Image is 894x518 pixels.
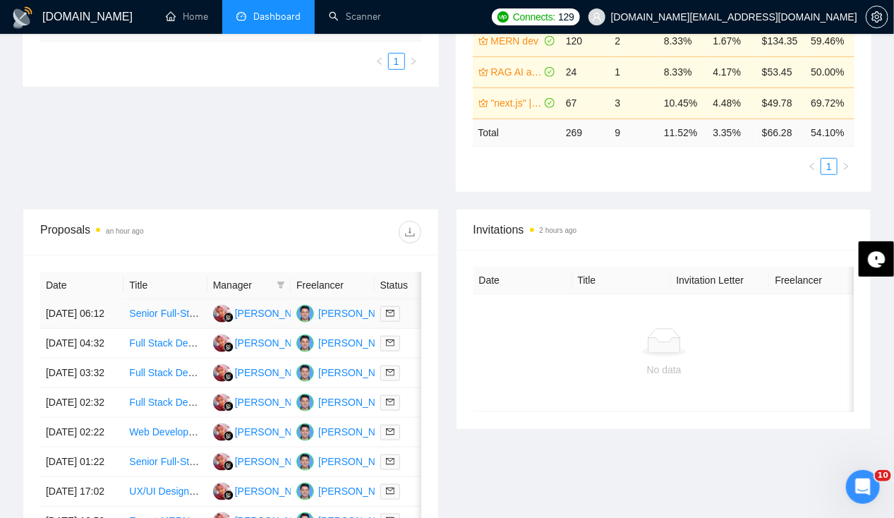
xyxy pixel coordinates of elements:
th: Freelancer [291,272,374,299]
img: gigradar-bm.png [224,313,234,323]
td: 59.46% [805,25,854,56]
span: 129 [558,9,574,25]
td: [DATE] 04:32 [40,329,123,359]
td: [DATE] 01:22 [40,447,123,477]
td: Full Stack Developer - Travel [123,359,207,388]
span: right [842,162,850,171]
span: mail [386,428,394,436]
div: [PERSON_NAME] [318,306,399,321]
a: DP[PERSON_NAME] [213,366,316,378]
img: upwork-logo.png [497,11,509,23]
span: left [375,57,384,66]
li: Next Page [838,158,854,175]
button: right [838,158,854,175]
div: [PERSON_NAME] [235,424,316,440]
span: download [399,227,421,238]
td: 9 [610,119,658,146]
span: right [409,57,418,66]
img: AR [296,423,314,441]
a: RAG AI assistant [491,64,543,80]
span: Invitations [473,221,854,239]
td: 8.33% [658,25,707,56]
td: [DATE] 02:32 [40,388,123,418]
th: Invitation Letter [671,267,770,294]
a: AR[PERSON_NAME] [296,485,399,496]
td: 1 [610,56,658,88]
td: 50.00% [805,56,854,88]
span: mail [386,368,394,377]
a: DP[PERSON_NAME] [213,485,316,496]
a: Full Stack Developer (Crypto / DEX / Realtime Dashboards) [129,397,390,408]
div: [PERSON_NAME] [235,335,316,351]
span: crown [478,98,488,108]
td: 69.72% [805,88,854,119]
span: Status [380,277,438,293]
span: Connects: [513,9,555,25]
div: [PERSON_NAME] [235,483,316,499]
td: 54.10 % [805,119,854,146]
td: 4.17% [707,56,756,88]
a: setting [866,11,888,23]
span: check-circle [545,67,555,77]
td: [DATE] 02:22 [40,418,123,447]
button: left [371,53,388,70]
a: DP[PERSON_NAME] [213,396,316,407]
div: [PERSON_NAME] [318,394,399,410]
li: 1 [821,158,838,175]
img: gigradar-bm.png [224,461,234,471]
time: an hour ago [106,227,143,235]
th: Title [123,272,207,299]
a: Web Developer and Designer Needed for Project [129,426,344,438]
th: Title [572,267,671,294]
div: [PERSON_NAME] [235,365,316,380]
a: Full Stack Developer for Scalable SaaS Google & Apple Review Management Application Development [129,337,581,349]
div: [PERSON_NAME] [318,335,399,351]
a: DP[PERSON_NAME] [213,455,316,466]
td: [DATE] 03:32 [40,359,123,388]
img: DP [213,305,231,323]
td: 8.33% [658,56,707,88]
div: [PERSON_NAME] [318,454,399,469]
time: 2 hours ago [540,227,577,234]
span: user [592,12,602,22]
td: $ 66.28 [756,119,805,146]
img: AR [296,305,314,323]
a: AR[PERSON_NAME] [296,455,399,466]
div: [PERSON_NAME] [235,454,316,469]
span: Manager [213,277,271,293]
span: dashboard [236,11,246,21]
span: mail [386,398,394,406]
span: check-circle [545,98,555,108]
span: mail [386,457,394,466]
td: 10.45% [658,88,707,119]
a: AR[PERSON_NAME] [296,426,399,437]
li: Previous Page [804,158,821,175]
td: Web Developer and Designer Needed for Project [123,418,207,447]
img: DP [213,483,231,500]
div: No data [485,362,844,378]
td: [DATE] 06:12 [40,299,123,329]
td: 24 [560,56,609,88]
td: UX/UI Designer-Engineer for LLM Chat UI, Admin Consoles, Approvals, Dashboards, RAG Knowledge Base [123,477,207,507]
th: Freelancer [770,267,869,294]
a: homeHome [166,11,208,23]
span: filter [277,281,285,289]
div: Proposals [40,221,231,243]
a: Senior Full-Stack Web Engineer (Next.js / TypeScript) [129,308,364,319]
td: 3 [610,88,658,119]
span: crown [478,36,488,46]
button: left [804,158,821,175]
td: 269 [560,119,609,146]
img: DP [213,394,231,411]
td: $134.35 [756,25,805,56]
td: 1.67% [707,25,756,56]
a: DP[PERSON_NAME] [213,337,316,348]
img: AR [296,394,314,411]
td: Senior Full-Stack Web Engineer (Next.js / TypeScript) [123,299,207,329]
a: AR[PERSON_NAME] [296,337,399,348]
div: [PERSON_NAME] [318,365,399,380]
span: filter [274,275,288,296]
img: gigradar-bm.png [224,431,234,441]
img: gigradar-bm.png [224,402,234,411]
img: gigradar-bm.png [224,490,234,500]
